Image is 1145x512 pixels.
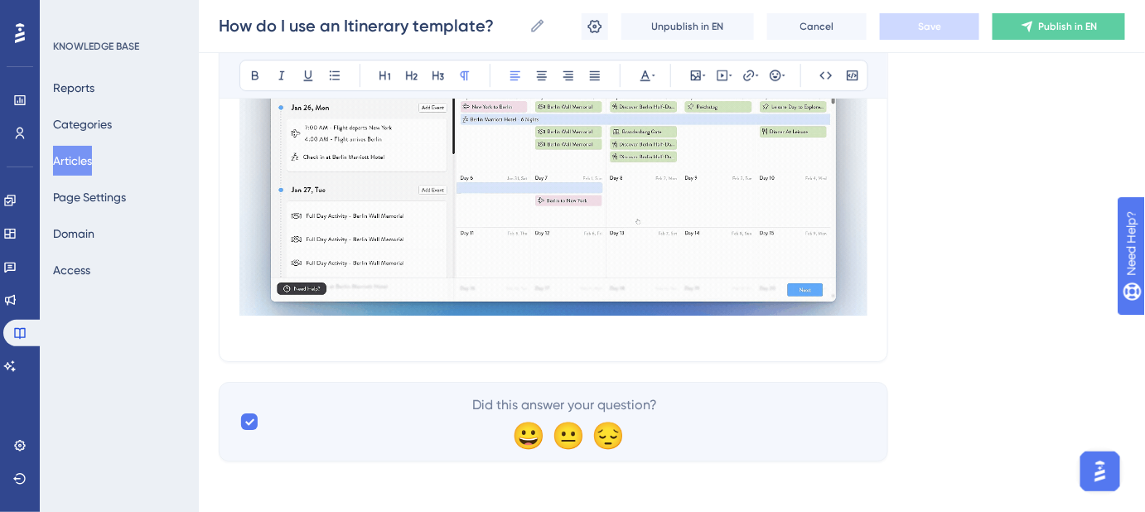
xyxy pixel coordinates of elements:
button: Categories [53,109,112,139]
span: Publish in EN [1039,20,1098,33]
input: Article Name [219,14,523,37]
button: Reports [53,73,94,103]
span: Cancel [800,20,834,33]
div: 😔 [592,422,618,448]
button: Page Settings [53,182,126,212]
span: Keywords: Itinerary template, use itinerary template, creating itineraries from templates, [239,323,764,339]
button: Access [53,255,90,285]
button: Articles [53,146,92,176]
span: Need Help? [39,4,104,24]
div: KNOWLEDGE BASE [53,40,139,53]
button: Unpublish in EN [621,13,754,40]
span: Save [918,20,941,33]
button: Publish in EN [993,13,1125,40]
iframe: UserGuiding AI Assistant Launcher [1075,447,1125,496]
button: Domain [53,219,94,249]
img: Insert Itinerary Template in Calendar Builder.gif [239,31,867,316]
button: Save [880,13,979,40]
span: Did this answer your question? [473,395,658,415]
div: 😐 [552,422,578,448]
button: Cancel [767,13,867,40]
div: 😀 [512,422,539,448]
span: Unpublish in EN [652,20,724,33]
